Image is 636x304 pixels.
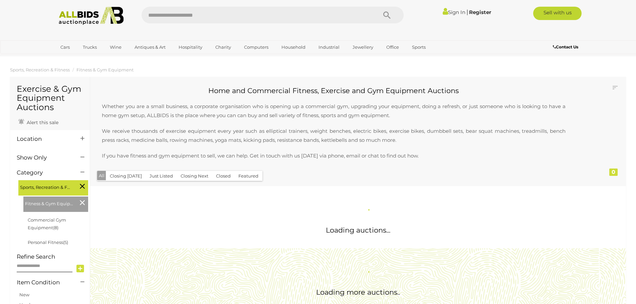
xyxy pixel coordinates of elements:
[28,217,66,230] a: Commercial Gym Equipment(8)
[55,7,128,25] img: Allbids.com.au
[174,42,207,53] a: Hospitality
[17,170,70,176] h4: Category
[106,171,146,181] button: Closing [DATE]
[326,226,390,234] span: Loading auctions...
[78,42,101,53] a: Trucks
[17,155,70,161] h4: Show Only
[466,8,468,16] span: |
[553,44,578,49] b: Contact Us
[146,171,177,181] button: Just Listed
[10,67,70,72] a: Sports, Recreation & Fitness
[234,171,262,181] button: Featured
[382,42,403,53] a: Office
[443,9,465,15] a: Sign In
[370,7,404,23] button: Search
[212,171,235,181] button: Closed
[105,42,126,53] a: Wine
[95,87,572,94] h2: Home and Commercial Fitness, Exercise and Gym Equipment Auctions
[177,171,212,181] button: Closing Next
[17,136,70,142] h4: Location
[97,171,106,181] button: All
[19,292,29,297] a: New
[553,43,580,51] a: Contact Us
[17,84,83,112] h1: Exercise & Gym Equipment Auctions
[95,95,572,120] p: Whether you are a small business, a corporate organisation who is opening up a commercial gym, up...
[95,151,572,160] p: If you have fitness and gym equipment to sell, we can help. Get in touch with us [DATE] via phone...
[314,42,344,53] a: Industrial
[25,198,75,208] span: Fitness & Gym Equipment
[56,42,74,53] a: Cars
[25,119,58,125] span: Alert this sale
[56,53,112,64] a: [GEOGRAPHIC_DATA]
[76,67,134,72] a: Fitness & Gym Equipment
[609,169,618,176] div: 0
[17,279,70,286] h4: Item Condition
[211,42,235,53] a: Charity
[20,182,70,191] span: Sports, Recreation & Fitness
[277,42,310,53] a: Household
[17,117,60,127] a: Alert this sale
[17,254,88,260] h4: Refine Search
[408,42,430,53] a: Sports
[316,288,400,296] span: Loading more auctions..
[469,9,491,15] a: Register
[53,225,58,230] span: (8)
[130,42,170,53] a: Antiques & Art
[348,42,378,53] a: Jewellery
[28,240,68,245] a: Personal Fitness(5)
[95,126,572,144] p: We receive thousands of exercise equipment every year such as elliptical trainers, weight benches...
[533,7,582,20] a: Sell with us
[240,42,273,53] a: Computers
[63,240,68,245] span: (5)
